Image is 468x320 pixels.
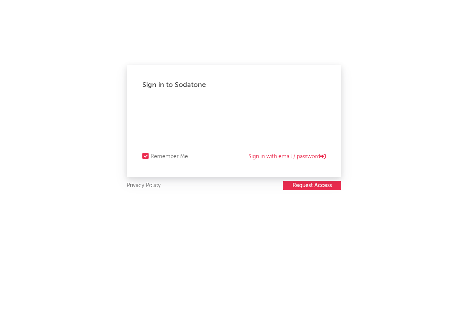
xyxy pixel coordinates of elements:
[283,181,341,191] a: Request Access
[283,181,341,190] button: Request Access
[248,152,326,161] a: Sign in with email / password
[127,181,161,191] a: Privacy Policy
[142,80,326,90] div: Sign in to Sodatone
[151,152,188,161] div: Remember Me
